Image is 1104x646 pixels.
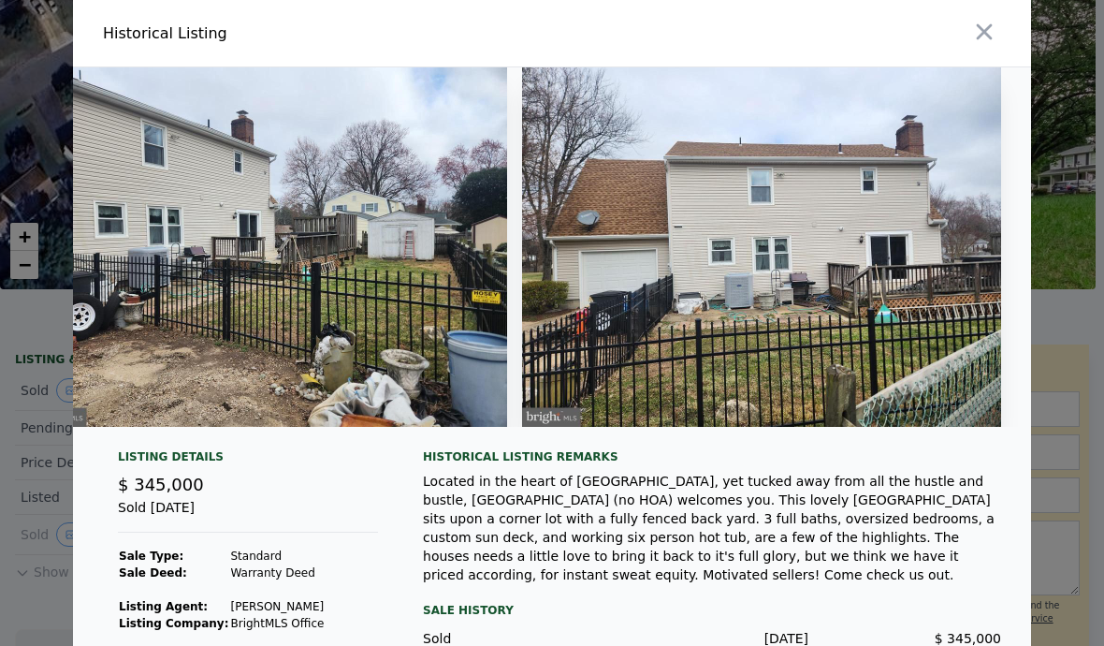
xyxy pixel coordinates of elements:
[229,615,336,632] td: BrightMLS Office
[935,631,1001,646] span: $ 345,000
[423,599,1001,622] div: Sale History
[118,449,378,472] div: Listing Details
[119,617,228,630] strong: Listing Company:
[229,565,336,581] td: Warranty Deed
[229,548,336,565] td: Standard
[423,449,1001,464] div: Historical Listing remarks
[229,598,336,615] td: [PERSON_NAME]
[423,472,1001,584] div: Located in the heart of [GEOGRAPHIC_DATA], yet tucked away from all the hustle and bustle, [GEOGR...
[103,22,545,45] div: Historical Listing
[118,498,378,533] div: Sold [DATE]
[119,566,187,580] strong: Sale Deed:
[522,67,1001,427] img: Property Img
[119,600,208,613] strong: Listing Agent:
[28,67,507,427] img: Property Img
[119,550,183,563] strong: Sale Type:
[118,475,204,494] span: $ 345,000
